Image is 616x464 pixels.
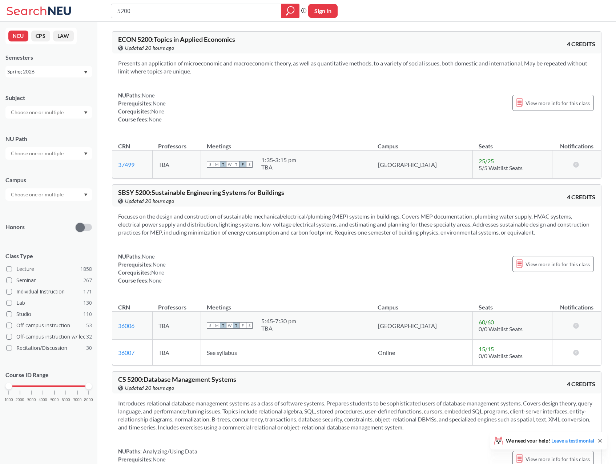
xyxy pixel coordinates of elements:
[286,6,295,16] svg: magnifying glass
[233,161,239,168] span: T
[479,319,494,325] span: 60 / 60
[118,188,284,196] span: SBSY 5200 : Sustainable Engineering Systems for Buildings
[220,161,226,168] span: T
[6,309,92,319] label: Studio
[473,296,552,312] th: Seats
[153,456,166,463] span: None
[83,288,92,296] span: 171
[86,344,92,352] span: 30
[567,40,595,48] span: 4 CREDITS
[152,340,201,365] td: TBA
[5,147,92,160] div: Dropdown arrow
[151,269,164,276] span: None
[5,223,25,231] p: Honors
[151,108,164,115] span: None
[5,106,92,119] div: Dropdown arrow
[5,252,92,260] span: Class Type
[308,4,338,18] button: Sign In
[372,135,472,151] th: Campus
[125,44,174,52] span: Updated 20 hours ago
[6,264,92,274] label: Lecture
[125,197,174,205] span: Updated 20 hours ago
[152,151,201,179] td: TBA
[526,99,590,108] span: View more info for this class
[118,252,166,284] div: NUPaths: Prerequisites: Corequisites: Course fees:
[152,135,201,151] th: Professors
[118,35,235,43] span: ECON 5200 : Topics in Applied Economics
[6,343,92,353] label: Recitation/Discussion
[552,296,601,312] th: Notifications
[118,349,134,356] a: 36007
[152,312,201,340] td: TBA
[39,398,47,402] span: 4000
[261,317,296,325] div: 5:45 - 7:30 pm
[207,322,213,329] span: S
[6,298,92,308] label: Lab
[50,398,59,402] span: 5000
[506,438,594,443] span: We need your help!
[16,398,24,402] span: 2000
[551,437,594,444] a: Leave a testimonial
[7,190,68,199] input: Choose one or multiple
[142,253,155,260] span: None
[479,157,494,164] span: 25 / 25
[118,303,130,311] div: CRN
[479,325,523,332] span: 0/0 Waitlist Seats
[246,322,253,329] span: S
[473,135,552,151] th: Seats
[53,31,74,41] button: LAW
[118,322,134,329] a: 36006
[201,296,372,312] th: Meetings
[567,380,595,388] span: 4 CREDITS
[567,193,595,201] span: 4 CREDITS
[80,265,92,273] span: 1858
[372,340,472,365] td: Online
[5,66,92,77] div: Spring 2026Dropdown arrow
[207,161,213,168] span: S
[84,398,93,402] span: 8000
[84,71,88,74] svg: Dropdown arrow
[479,164,523,171] span: 5/5 Waitlist Seats
[118,375,236,383] span: CS 5200 : Database Management Systems
[142,92,155,99] span: None
[372,312,472,340] td: [GEOGRAPHIC_DATA]
[8,31,28,41] button: NEU
[7,149,68,158] input: Choose one or multiple
[84,193,88,196] svg: Dropdown arrow
[118,59,595,75] section: Presents an application of microeconomic and macroeconomic theory, as well as quantitative method...
[84,111,88,114] svg: Dropdown arrow
[7,68,83,76] div: Spring 2026
[142,448,197,455] span: Analyzing/Using Data
[261,325,296,332] div: TBA
[5,188,92,201] div: Dropdown arrow
[5,94,92,102] div: Subject
[61,398,70,402] span: 6000
[7,108,68,117] input: Choose one or multiple
[73,398,82,402] span: 7000
[261,156,296,164] div: 1:35 - 3:15 pm
[6,287,92,296] label: Individual Instruction
[526,455,590,464] span: View more info for this class
[479,352,523,359] span: 0/0 Waitlist Seats
[83,299,92,307] span: 130
[372,151,472,179] td: [GEOGRAPHIC_DATA]
[5,53,92,61] div: Semesters
[6,321,92,330] label: Off-campus instruction
[152,296,201,312] th: Professors
[201,135,372,151] th: Meetings
[239,161,246,168] span: F
[213,161,220,168] span: M
[207,349,237,356] span: See syllabus
[526,260,590,269] span: View more info for this class
[83,276,92,284] span: 267
[125,384,174,392] span: Updated 20 hours ago
[239,322,246,329] span: F
[118,91,166,123] div: NUPaths: Prerequisites: Corequisites: Course fees:
[149,116,162,123] span: None
[118,142,130,150] div: CRN
[372,296,472,312] th: Campus
[118,399,595,431] section: Introduces relational database management systems as a class of software systems. Prepares studen...
[149,277,162,284] span: None
[246,161,253,168] span: S
[213,322,220,329] span: M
